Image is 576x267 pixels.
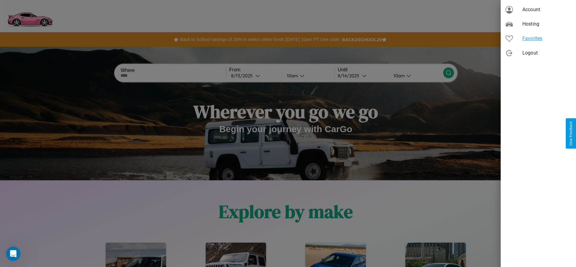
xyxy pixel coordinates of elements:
[501,46,576,60] div: Logout
[522,35,571,42] span: Favorites
[501,31,576,46] div: Favorites
[522,6,571,13] span: Account
[569,121,573,146] div: Give Feedback
[6,247,20,261] iframe: Intercom live chat
[501,2,576,17] div: Account
[522,20,571,28] span: Hosting
[501,17,576,31] div: Hosting
[522,49,571,57] span: Logout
